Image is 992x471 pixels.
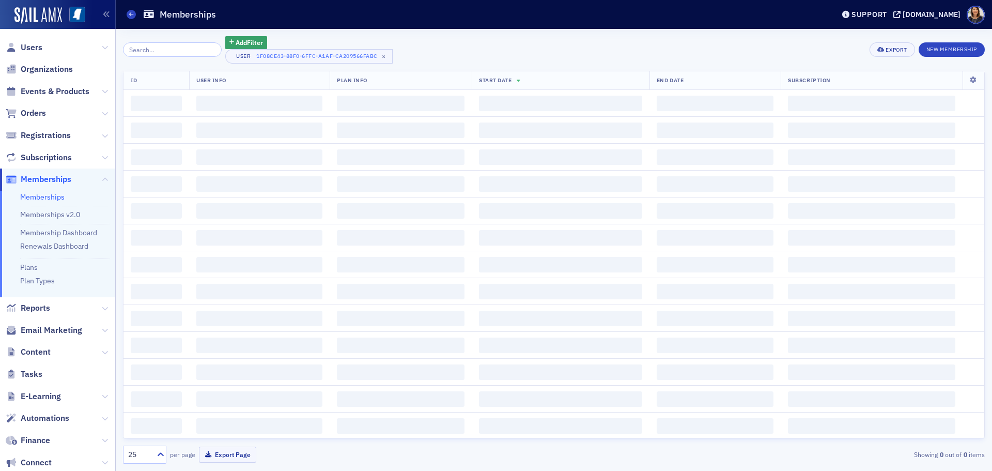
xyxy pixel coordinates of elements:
[337,230,464,246] span: ‌
[196,176,322,192] span: ‌
[337,284,464,299] span: ‌
[337,338,464,353] span: ‌
[479,203,642,219] span: ‌
[6,457,52,468] a: Connect
[21,174,71,185] span: Memberships
[938,450,945,459] strong: 0
[236,38,263,47] span: Add Filter
[657,338,773,353] span: ‌
[788,230,955,246] span: ‌
[657,203,773,219] span: ‌
[657,230,773,246] span: ‌
[196,338,322,353] span: ‌
[337,257,464,272] span: ‌
[6,130,71,141] a: Registrations
[20,210,80,219] a: Memberships v2.0
[788,176,955,192] span: ‌
[131,364,182,380] span: ‌
[788,311,955,326] span: ‌
[131,176,182,192] span: ‌
[479,96,642,111] span: ‌
[6,413,69,424] a: Automations
[788,284,955,299] span: ‌
[21,457,52,468] span: Connect
[196,418,322,434] span: ‌
[20,192,65,202] a: Memberships
[788,418,955,434] span: ‌
[962,450,969,459] strong: 0
[919,44,985,53] a: New Membership
[6,42,42,53] a: Users
[21,369,42,380] span: Tasks
[6,346,51,358] a: Content
[131,284,182,299] span: ‌
[479,77,512,84] span: Start Date
[131,338,182,353] span: ‌
[196,391,322,407] span: ‌
[886,47,907,53] div: Export
[479,176,642,192] span: ‌
[337,391,464,407] span: ‌
[379,52,389,61] span: ×
[131,149,182,165] span: ‌
[870,42,915,57] button: Export
[337,364,464,380] span: ‌
[170,450,195,459] label: per page
[131,311,182,326] span: ‌
[21,435,50,446] span: Finance
[21,64,73,75] span: Organizations
[21,413,69,424] span: Automations
[657,364,773,380] span: ‌
[479,284,642,299] span: ‌
[196,230,322,246] span: ‌
[21,302,50,314] span: Reports
[196,284,322,299] span: ‌
[196,77,226,84] span: User Info
[479,230,642,246] span: ‌
[657,176,773,192] span: ‌
[131,257,182,272] span: ‌
[337,149,464,165] span: ‌
[21,42,42,53] span: Users
[21,325,82,336] span: Email Marketing
[657,311,773,326] span: ‌
[21,86,89,97] span: Events & Products
[657,149,773,165] span: ‌
[337,311,464,326] span: ‌
[788,364,955,380] span: ‌
[21,346,51,358] span: Content
[337,77,367,84] span: Plan Info
[123,42,222,57] input: Search…
[20,263,38,272] a: Plans
[131,96,182,111] span: ‌
[128,449,151,460] div: 25
[788,338,955,353] span: ‌
[788,257,955,272] span: ‌
[196,149,322,165] span: ‌
[6,64,73,75] a: Organizations
[6,391,61,402] a: E-Learning
[6,325,82,336] a: Email Marketing
[6,108,46,119] a: Orders
[196,257,322,272] span: ‌
[657,257,773,272] span: ‌
[62,7,85,24] a: View Homepage
[14,7,62,24] img: SailAMX
[705,450,985,459] div: Showing out of items
[196,364,322,380] span: ‌
[196,203,322,219] span: ‌
[788,96,955,111] span: ‌
[233,53,255,59] div: User
[131,203,182,219] span: ‌
[893,11,964,18] button: [DOMAIN_NAME]
[160,8,216,21] h1: Memberships
[337,96,464,111] span: ‌
[657,77,684,84] span: End Date
[21,130,71,141] span: Registrations
[21,391,61,402] span: E-Learning
[479,418,642,434] span: ‌
[657,391,773,407] span: ‌
[21,108,46,119] span: Orders
[20,228,97,237] a: Membership Dashboard
[6,86,89,97] a: Events & Products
